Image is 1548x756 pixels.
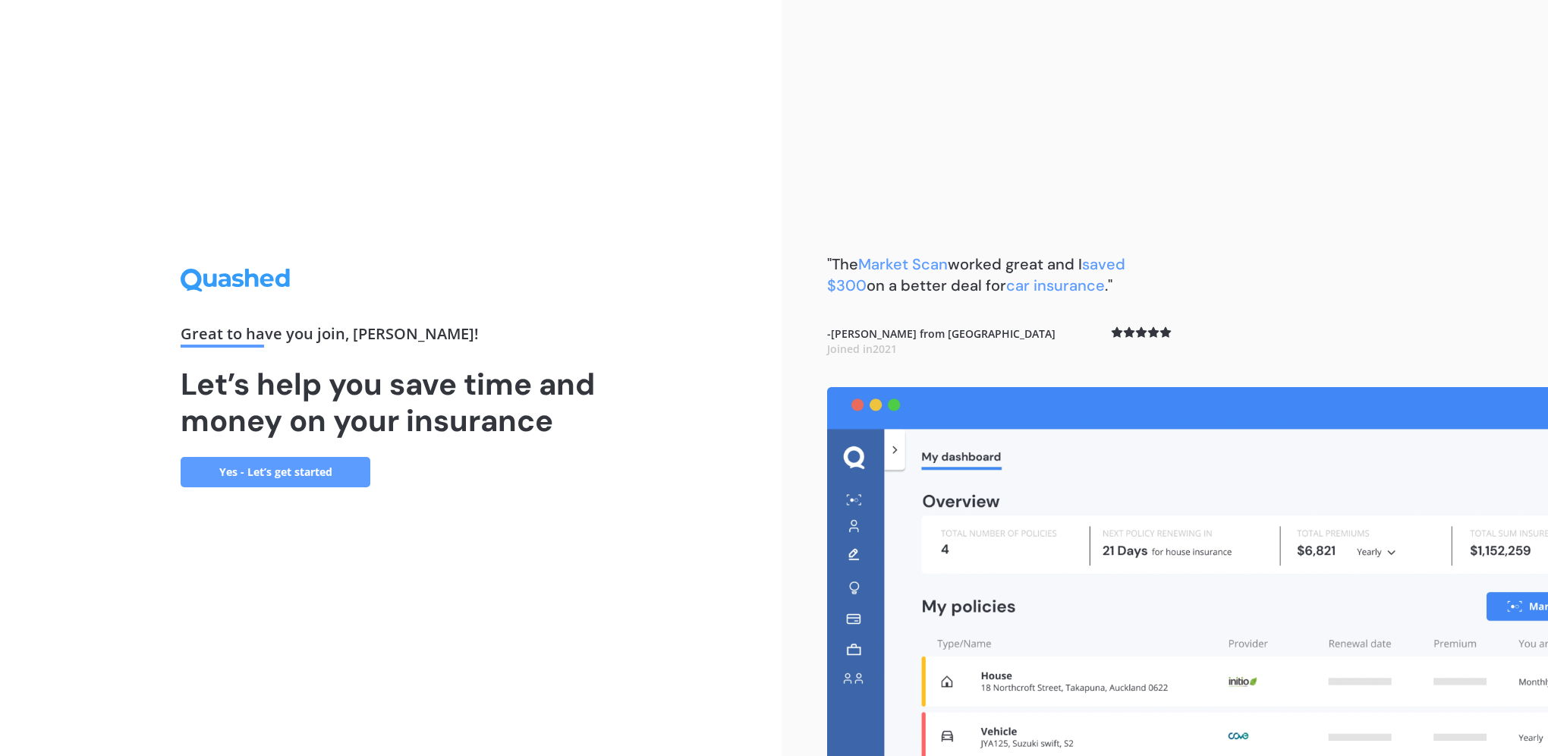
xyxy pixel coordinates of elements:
img: dashboard.webp [827,387,1548,756]
b: "The worked great and I on a better deal for ." [827,254,1125,295]
a: Yes - Let’s get started [181,457,370,487]
b: - [PERSON_NAME] from [GEOGRAPHIC_DATA] [827,326,1056,356]
span: Market Scan [858,254,948,274]
h1: Let’s help you save time and money on your insurance [181,366,601,439]
span: Joined in 2021 [827,342,897,356]
span: car insurance [1006,276,1105,295]
span: saved $300 [827,254,1125,295]
div: Great to have you join , [PERSON_NAME] ! [181,326,601,348]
